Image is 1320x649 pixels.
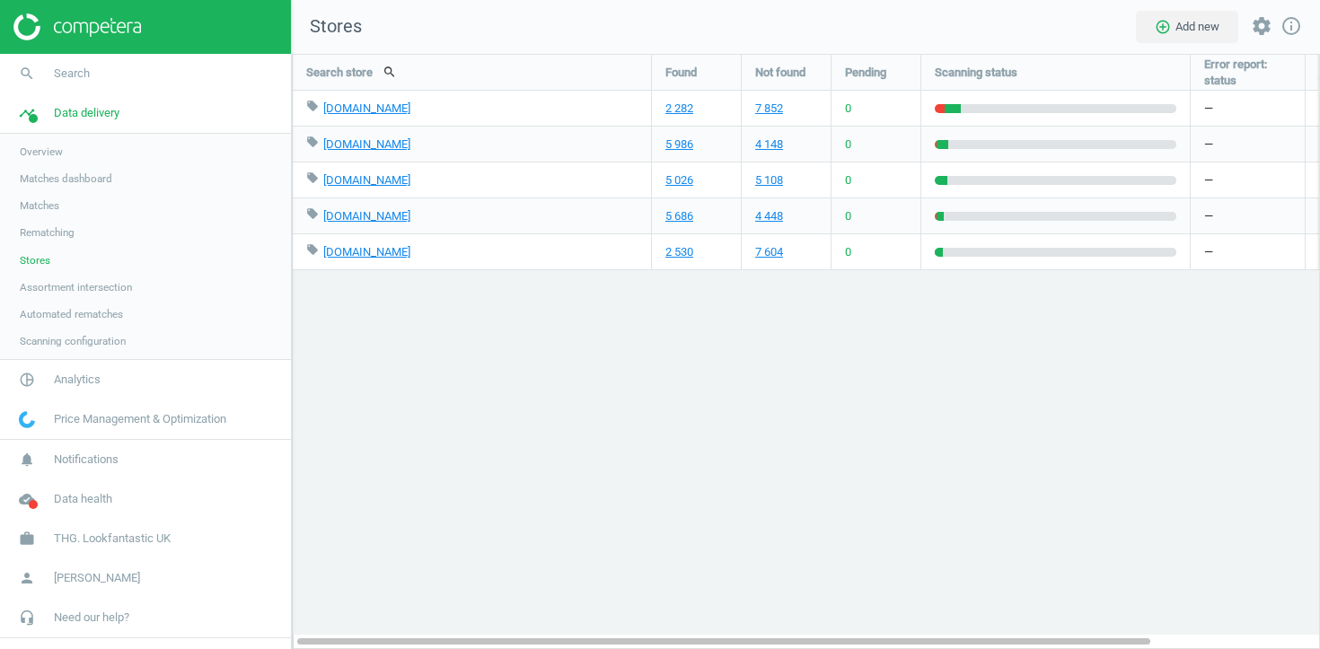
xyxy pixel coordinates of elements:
[13,13,141,40] img: ajHJNr6hYgQAAAAASUVORK5CYII=
[845,244,851,260] span: 0
[54,66,90,82] span: Search
[665,208,693,224] a: 5 686
[845,65,886,81] span: Pending
[323,137,410,151] a: [DOMAIN_NAME]
[306,136,319,148] i: local_offer
[20,280,132,294] span: Assortment intersection
[54,105,119,121] span: Data delivery
[665,244,693,260] a: 2 530
[10,96,44,130] i: timeline
[20,225,75,240] span: Rematching
[1155,19,1171,35] i: add_circle_outline
[665,136,693,153] a: 5 986
[1204,57,1291,89] span: Error report: status
[1136,11,1238,43] button: add_circle_outlineAdd new
[20,198,59,213] span: Matches
[1191,162,1305,197] div: —
[1191,198,1305,233] div: —
[54,531,171,547] span: THG. Lookfantastic UK
[19,411,35,428] img: wGWNvw8QSZomAAAAABJRU5ErkJggg==
[323,173,410,187] a: [DOMAIN_NAME]
[10,57,44,91] i: search
[10,482,44,516] i: cloud_done
[1191,127,1305,162] div: —
[10,522,44,556] i: work
[755,136,783,153] a: 4 148
[845,208,851,224] span: 0
[755,244,783,260] a: 7 604
[293,55,651,90] div: Search store
[20,145,63,159] span: Overview
[306,100,319,112] i: local_offer
[1243,7,1280,46] button: settings
[1280,15,1302,39] a: info_outline
[755,101,783,117] a: 7 852
[306,171,319,184] i: local_offer
[323,101,410,115] a: [DOMAIN_NAME]
[292,14,362,39] span: Stores
[54,570,140,586] span: [PERSON_NAME]
[1280,15,1302,37] i: info_outline
[306,207,319,220] i: local_offer
[306,243,319,256] i: local_offer
[665,65,697,81] span: Found
[373,57,407,87] button: search
[10,443,44,477] i: notifications
[20,307,123,321] span: Automated rematches
[845,172,851,189] span: 0
[323,245,410,259] a: [DOMAIN_NAME]
[54,491,112,507] span: Data health
[1191,91,1305,126] div: —
[323,209,410,223] a: [DOMAIN_NAME]
[665,172,693,189] a: 5 026
[665,101,693,117] a: 2 282
[845,101,851,117] span: 0
[10,363,44,397] i: pie_chart_outlined
[755,208,783,224] a: 4 448
[20,171,112,186] span: Matches dashboard
[935,65,1017,81] span: Scanning status
[54,610,129,626] span: Need our help?
[755,172,783,189] a: 5 108
[10,561,44,595] i: person
[1251,15,1272,37] i: settings
[20,253,50,267] span: Stores
[10,601,44,635] i: headset_mic
[54,372,101,388] span: Analytics
[54,452,119,468] span: Notifications
[54,411,226,427] span: Price Management & Optimization
[1191,234,1305,269] div: —
[755,65,805,81] span: Not found
[20,334,126,348] span: Scanning configuration
[845,136,851,153] span: 0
